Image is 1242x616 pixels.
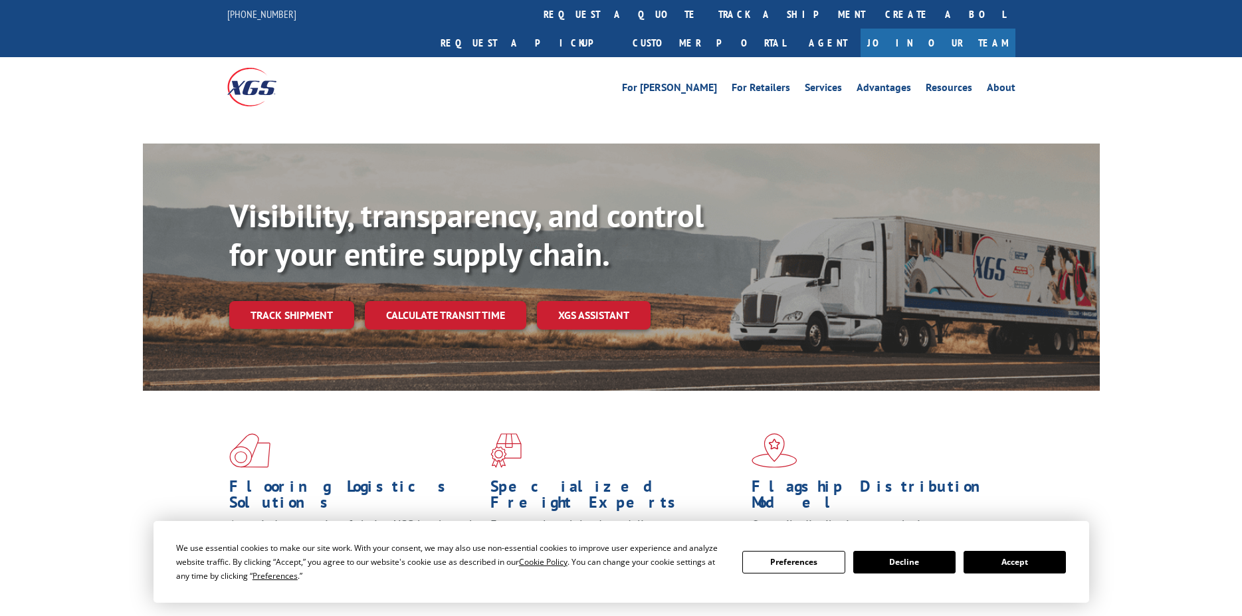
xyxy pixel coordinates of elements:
[229,433,270,468] img: xgs-icon-total-supply-chain-intelligence-red
[752,517,996,548] span: Our agile distribution network gives you nationwide inventory management on demand.
[987,82,1015,97] a: About
[732,82,790,97] a: For Retailers
[857,82,911,97] a: Advantages
[805,82,842,97] a: Services
[623,29,795,57] a: Customer Portal
[752,478,1003,517] h1: Flagship Distribution Model
[861,29,1015,57] a: Join Our Team
[795,29,861,57] a: Agent
[253,570,298,581] span: Preferences
[537,301,651,330] a: XGS ASSISTANT
[227,7,296,21] a: [PHONE_NUMBER]
[622,82,717,97] a: For [PERSON_NAME]
[229,478,480,517] h1: Flooring Logistics Solutions
[752,433,797,468] img: xgs-icon-flagship-distribution-model-red
[229,195,704,274] b: Visibility, transparency, and control for your entire supply chain.
[519,556,568,567] span: Cookie Policy
[229,517,480,564] span: As an industry carrier of choice, XGS has brought innovation and dedication to flooring logistics...
[229,301,354,329] a: Track shipment
[490,433,522,468] img: xgs-icon-focused-on-flooring-red
[154,521,1089,603] div: Cookie Consent Prompt
[490,517,742,576] p: From overlength loads to delicate cargo, our experienced staff knows the best way to move your fr...
[964,551,1066,573] button: Accept
[926,82,972,97] a: Resources
[431,29,623,57] a: Request a pickup
[853,551,956,573] button: Decline
[742,551,845,573] button: Preferences
[490,478,742,517] h1: Specialized Freight Experts
[365,301,526,330] a: Calculate transit time
[176,541,726,583] div: We use essential cookies to make our site work. With your consent, we may also use non-essential ...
